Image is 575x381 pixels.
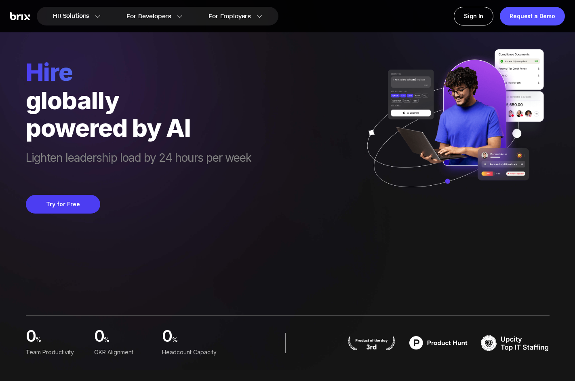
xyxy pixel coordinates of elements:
img: product hunt badge [347,336,396,350]
img: TOP IT STAFFING [481,333,550,353]
div: powered by AI [26,114,251,142]
div: Team Productivity [26,348,88,357]
span: For Developers [126,12,171,21]
a: Sign In [454,7,493,25]
img: ai generate [357,49,550,204]
button: Try for Free [26,195,100,214]
a: Request a Demo [500,7,565,25]
img: product hunt badge [404,333,473,353]
div: globally [26,87,251,114]
span: % [104,333,156,351]
span: Lighten leadership load by 24 hours per week [26,151,251,179]
div: Headcount Capacity [162,348,224,357]
span: HR Solutions [53,10,89,23]
div: OKR Alignment [94,348,156,357]
span: hire [26,57,251,87]
span: % [172,333,223,351]
span: For Employers [209,12,251,21]
img: Brix Logo [10,12,30,21]
span: 0 [26,329,36,346]
span: % [36,333,87,351]
span: 0 [162,329,172,346]
span: 0 [94,329,103,346]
